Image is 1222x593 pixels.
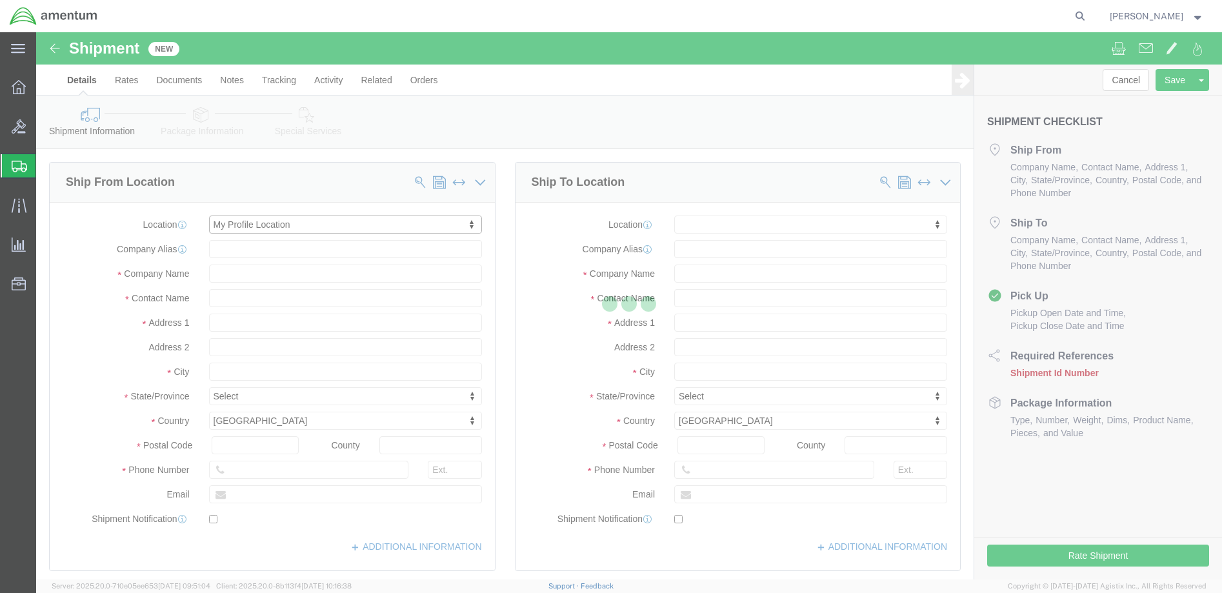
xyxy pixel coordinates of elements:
[1110,9,1183,23] span: Richard Varela
[548,582,581,590] a: Support
[158,582,210,590] span: [DATE] 09:51:04
[581,582,614,590] a: Feedback
[216,582,352,590] span: Client: 2025.20.0-8b113f4
[1109,8,1205,24] button: [PERSON_NAME]
[1008,581,1207,592] span: Copyright © [DATE]-[DATE] Agistix Inc., All Rights Reserved
[9,6,98,26] img: logo
[52,582,210,590] span: Server: 2025.20.0-710e05ee653
[301,582,352,590] span: [DATE] 10:16:38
